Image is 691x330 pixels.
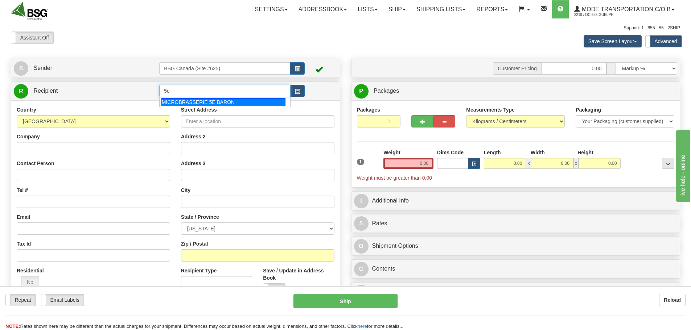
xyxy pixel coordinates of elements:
[576,106,601,113] label: Packaging
[181,106,217,113] label: Street Address
[646,35,682,47] label: Advanced
[357,106,381,113] label: Packages
[674,128,690,202] iframe: chat widget
[577,149,593,156] label: Height
[493,62,541,75] span: Customer Pricing
[374,88,399,94] span: Packages
[659,294,686,306] button: Reload
[181,187,190,194] label: City
[17,276,39,288] label: No
[181,160,206,167] label: Address 3
[354,216,369,231] span: $
[14,84,28,99] span: R
[17,160,54,167] label: Contact Person
[354,239,369,254] span: O
[383,149,400,156] label: Weight
[664,297,681,303] b: Reload
[531,149,545,156] label: Width
[5,4,67,13] div: live help - online
[354,84,369,99] span: P
[354,262,369,276] span: C
[159,62,291,75] input: Sender Id
[17,213,30,221] label: Email
[584,35,642,47] button: Save Screen Layout
[662,158,674,169] div: ...
[354,285,369,299] span: C
[484,149,501,156] label: Length
[159,85,291,97] input: Recipient Id
[14,84,143,99] a: R Recipient
[181,213,219,221] label: State / Province
[41,294,84,306] label: Email Labels
[17,240,31,247] label: Tax Id
[33,88,58,94] span: Recipient
[17,106,36,113] label: Country
[354,262,678,276] a: CContents
[354,216,678,231] a: $Rates
[526,158,531,169] span: x
[11,32,53,43] label: Assistant Off
[11,25,680,31] div: Support: 1 - 855 - 55 - 2SHIP
[181,115,334,128] input: Enter a location
[352,0,383,18] a: Lists
[573,158,579,169] span: x
[354,284,678,299] a: CCustoms
[354,194,369,208] span: I
[358,323,367,329] a: here
[17,133,40,140] label: Company
[437,149,464,156] label: Dims Code
[471,0,513,18] a: Reports
[263,267,334,281] label: Save / Update in Address Book
[383,0,411,18] a: Ship
[354,84,678,99] a: P Packages
[263,284,285,295] label: No
[574,11,629,18] span: 2219 / DC 625 Guelph
[181,133,206,140] label: Address 2
[33,65,52,71] span: Sender
[6,294,36,306] label: Repeat
[17,187,28,194] label: Tel #
[293,0,353,18] a: Addressbook
[357,159,365,165] span: 1
[181,240,208,247] label: Zip / Postal
[569,0,680,18] a: Mode Transportation c/o B 2219 / DC 625 Guelph
[354,193,678,208] a: IAdditional Info
[5,323,20,329] span: NOTE:
[14,61,159,76] a: S Sender
[293,294,398,308] button: Ship
[466,106,515,113] label: Measurements Type
[181,267,217,274] label: Recipient Type
[250,0,293,18] a: Settings
[357,175,432,181] span: Weight must be greater than 0.00
[14,61,28,76] span: S
[354,239,678,254] a: OShipment Options
[11,2,48,20] img: logo2219.jpg
[580,6,671,12] span: Mode Transportation c/o B
[17,267,44,274] label: Residential
[411,0,471,18] a: Shipping lists
[161,98,286,106] div: MICROBRASSERIE 5E BARON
